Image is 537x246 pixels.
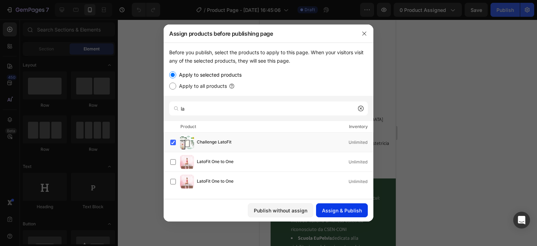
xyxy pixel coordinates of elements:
strong: Maternal Personal Trainer [38,189,93,195]
p: Laurea in [GEOGRAPHIC_DATA] [GEOGRAPHIC_DATA] (votazione 110 e lode) [16,96,130,113]
div: Assign & Publish [322,207,362,214]
span: Challenge LatoFit [197,139,231,146]
div: Product [180,123,196,130]
span: LatoFit One to One [197,158,234,166]
p: Infermiere professionale (1978) [16,143,130,152]
button: Assign & Publish [316,203,368,217]
div: Unlimited [349,159,373,166]
img: gempages_581504029436150355-a55e7b70-73d3-4d9c-9787-9845b5fd4301.jpg [45,14,91,59]
li: dedicata alla riabilitazione del pavimento pelvico con approccio integrato [31,214,124,241]
input: Search products [169,101,368,115]
div: Open Intercom Messenger [513,212,530,229]
div: Before you publish, select the products to apply to this page. When your visitors visit any of th... [169,48,368,65]
img: product-img [180,175,194,189]
h2: Formazione [15,84,136,92]
div: Unlimited [349,139,373,146]
div: Publish without assign [254,207,307,214]
div: Inventory [349,123,368,130]
div: /> [164,43,373,199]
p: Diploma di Ostetrico nel 1982 c/o la Scuola di Ostetricia dell’[GEOGRAPHIC_DATA] [16,119,130,137]
p: Ideatore di numerosi progetti che integrano scienza, consapevolezza e attività motoria, tra cui: [17,165,124,183]
strong: Scuola EuPelvis [38,215,72,222]
img: product-img [180,155,194,169]
img: product-img [180,135,194,149]
label: Apply to selected products [176,71,242,79]
label: Apply to all products [176,82,227,90]
span: LatoFit One to One [197,178,234,185]
div: Assign products before publishing page [164,24,355,43]
li: il primo metodo italiano di fitness ostetrico riconosciuto da CSEN-CONI [31,188,124,214]
div: Unlimited [349,178,373,185]
button: Publish without assign [248,203,313,217]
